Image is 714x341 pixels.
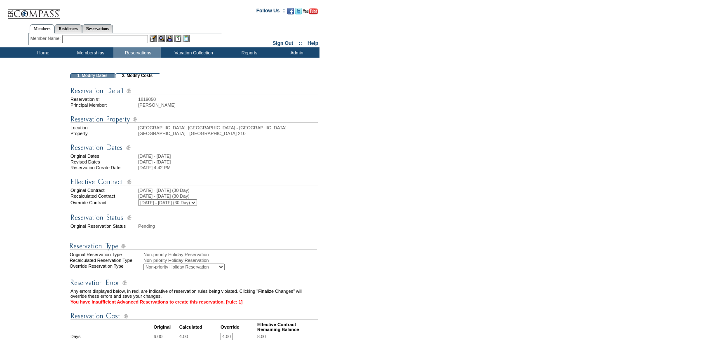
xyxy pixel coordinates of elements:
td: 2. Modify Costs [115,73,160,78]
a: Residences [54,24,82,33]
td: [PERSON_NAME] [138,103,318,107]
img: Reservation Status [70,213,318,223]
td: Original Contract [70,188,137,193]
img: Compass Home [7,2,61,19]
td: [DATE] - [DATE] (30 Day) [138,194,318,199]
img: Reservation Errors [70,278,318,288]
a: Subscribe to our YouTube Channel [303,10,318,15]
td: Recalculated Contract [70,194,137,199]
td: 1. Modify Dates [70,73,115,78]
td: Principal Member: [70,103,137,107]
td: Reservations [113,47,161,58]
td: 4.00 [179,333,220,340]
td: [DATE] - [DATE] [138,154,318,159]
td: Home [19,47,66,58]
td: [DATE] - [DATE] (30 Day) [138,188,318,193]
td: Reservation Create Date [70,165,137,170]
img: Become our fan on Facebook [287,8,294,14]
div: Override Reservation Type [70,264,143,270]
td: Vacation Collection [161,47,225,58]
img: Subscribe to our YouTube Channel [303,8,318,14]
div: Original Reservation Type [70,252,143,257]
td: Property [70,131,137,136]
td: [DATE] - [DATE] [138,159,318,164]
a: Help [308,40,318,46]
img: b_edit.gif [150,35,157,42]
td: [DATE] 4:42 PM [138,165,318,170]
img: Reservation Dates [70,142,318,153]
td: Original Dates [70,154,137,159]
td: Override [221,322,256,332]
td: 1819050 [138,97,318,102]
img: b_calculator.gif [183,35,190,42]
img: Reservation Cost [70,311,318,321]
img: Follow us on Twitter [295,8,302,14]
td: Any errors displayed below, in red, are indicative of reservation rules being violated. Clicking ... [70,289,318,299]
td: Admin [272,47,319,58]
a: Become our fan on Facebook [287,10,294,15]
td: Calculated [179,322,220,332]
div: Member Name: [31,35,62,42]
td: Revised Dates [70,159,137,164]
img: Reservation Property [70,114,318,124]
a: Reservations [82,24,113,33]
div: Non-priority Holiday Reservation [143,252,319,257]
span: :: [299,40,302,46]
td: Original [154,322,178,332]
img: Reservations [174,35,181,42]
img: View [158,35,165,42]
a: Follow us on Twitter [295,10,302,15]
td: Pending [138,224,318,229]
img: Reservation Type [70,241,317,251]
div: Non-priority Holiday Reservation [143,258,319,263]
img: Effective Contract [70,177,318,187]
img: Reservation Detail [70,86,318,96]
div: Recalculated Reservation Type [70,258,143,263]
td: Reservation #: [70,97,137,102]
td: 6.00 [154,333,178,340]
td: Original Reservation Status [70,224,137,229]
td: Follow Us :: [256,7,286,17]
a: Sign Out [272,40,293,46]
td: Effective Contract Remaining Balance [257,322,318,332]
a: Members [30,24,55,33]
td: Days [70,333,153,340]
img: Impersonate [166,35,173,42]
span: 8.00 [257,334,266,339]
td: Memberships [66,47,113,58]
td: Override Contract [70,199,137,206]
td: Reports [225,47,272,58]
td: [GEOGRAPHIC_DATA], [GEOGRAPHIC_DATA] - [GEOGRAPHIC_DATA] [138,125,318,130]
td: Location [70,125,137,130]
td: [GEOGRAPHIC_DATA] - [GEOGRAPHIC_DATA] 210 [138,131,318,136]
td: You have insufficient Advanced Reservations to create this reservation. [rule: 1] [70,299,318,304]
